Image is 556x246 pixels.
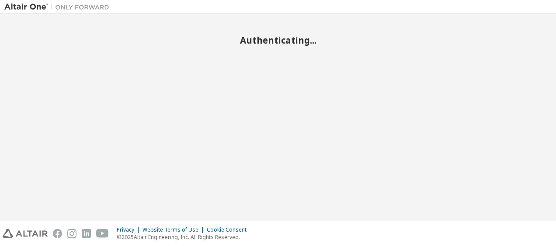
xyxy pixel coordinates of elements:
[117,226,142,233] div: Privacy
[67,229,76,238] img: instagram.svg
[142,226,207,233] div: Website Terms of Use
[4,3,114,11] img: Altair One
[207,226,252,233] div: Cookie Consent
[4,34,552,46] h2: Authenticating...
[53,229,62,238] img: facebook.svg
[117,233,252,241] p: © 2025 Altair Engineering, Inc. All Rights Reserved.
[96,229,109,238] img: youtube.svg
[3,229,48,238] img: altair_logo.svg
[82,229,91,238] img: linkedin.svg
